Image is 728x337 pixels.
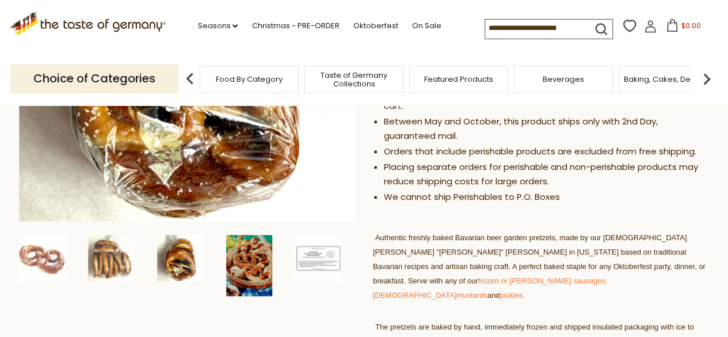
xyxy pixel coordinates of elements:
[308,71,400,88] a: Taste of Germany Collections
[624,75,713,84] a: Baking, Cakes, Desserts
[373,277,608,300] a: frozen or [PERSON_NAME] sausages. [DEMOGRAPHIC_DATA]
[384,145,710,159] li: Orders that include perishable products are excluded from free shipping.
[424,75,493,84] a: Featured Products
[197,20,238,32] a: Seasons
[251,20,339,32] a: Christmas - PRE-ORDER
[456,291,487,300] a: mustards
[178,67,201,90] img: previous arrow
[411,20,441,32] a: On Sale
[295,235,341,281] img: The Taste of Germany Bavarian Soft Pretzels, 4oz., 10 pc., handmade and frozen
[157,235,203,281] img: The Taste of Germany Bavarian Soft Pretzels, 4oz., 10 pc., handmade and frozen
[384,160,710,189] li: Placing separate orders for perishable and non-perishable products may reduce shipping costs for ...
[10,65,178,93] p: Choice of Categories
[500,291,524,300] a: pickles.
[695,67,718,90] img: next arrow
[216,75,283,84] a: Food By Category
[226,235,272,296] img: Handmade Fresh Bavarian Beer Garden Pretzels
[384,190,710,205] li: We cannot ship Perishables to P.O. Boxes
[659,19,708,36] button: $0.00
[384,115,710,143] li: Between May and October, this product ships only with 2nd Day, guaranteed mail.
[543,75,584,84] a: Beverages
[681,21,700,31] span: $0.00
[88,235,134,281] img: The Taste of Germany Bavarian Soft Pretzels, 4oz., 10 pc., handmade and frozen
[373,233,706,300] span: Authentic freshly baked Bavarian beer garden pretzels, made by our [DEMOGRAPHIC_DATA] [PERSON_NAM...
[353,20,398,32] a: Oktoberfest
[19,235,65,281] img: The Taste of Germany Bavarian Soft Pretzels, 4oz., 10 pc., handmade and frozen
